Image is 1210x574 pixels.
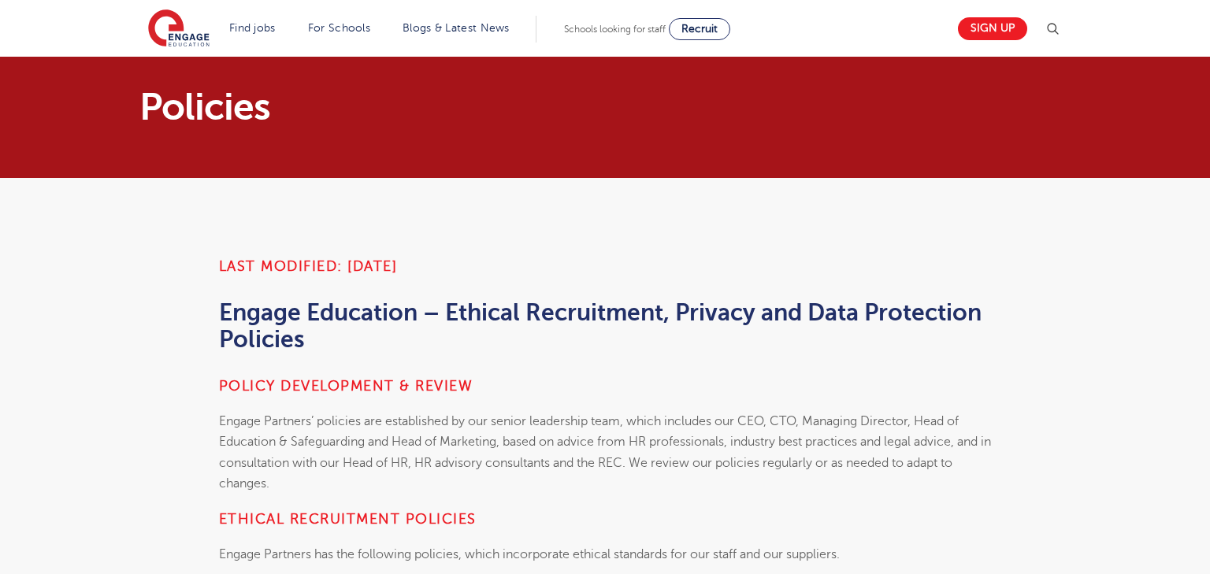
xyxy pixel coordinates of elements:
[681,23,718,35] span: Recruit
[669,18,730,40] a: Recruit
[219,299,992,353] h2: Engage Education – Ethical Recruitment, Privacy and Data Protection Policies
[139,88,753,126] h1: Policies
[219,258,398,274] strong: Last Modified: [DATE]
[403,22,510,34] a: Blogs & Latest News
[219,544,992,565] p: Engage Partners has the following policies, which incorporate ethical standards for our staff and...
[564,24,666,35] span: Schools looking for staff
[219,378,473,394] strong: Policy development & review
[229,22,276,34] a: Find jobs
[958,17,1027,40] a: Sign up
[219,511,477,527] strong: ETHICAL RECRUITMENT POLICIES
[308,22,370,34] a: For Schools
[219,411,992,494] p: Engage Partners’ policies are established by our senior leadership team, which includes our CEO, ...
[148,9,210,49] img: Engage Education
